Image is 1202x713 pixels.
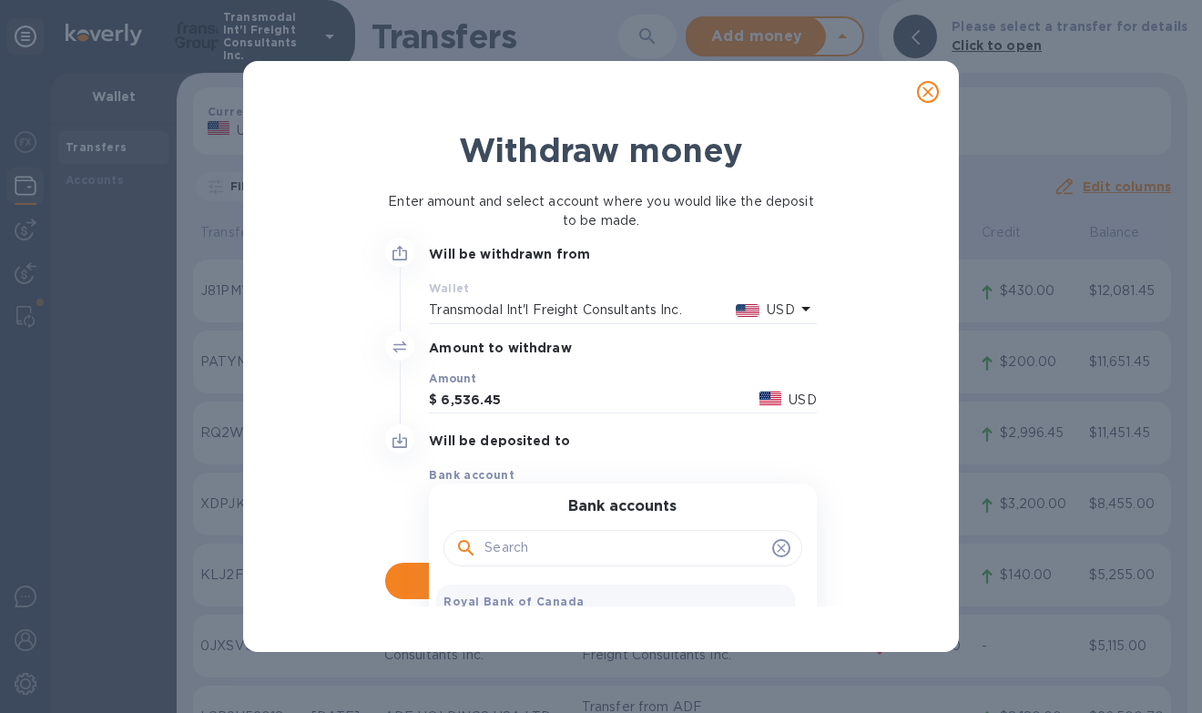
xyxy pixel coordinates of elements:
[429,433,570,448] b: Will be deposited to
[429,488,559,507] p: Select bank account
[400,570,801,592] span: Submit
[385,563,816,599] button: Submit
[906,70,950,114] button: close
[429,247,590,261] b: Will be withdrawn from
[429,387,441,414] div: $
[568,498,677,515] h3: Bank accounts
[429,373,475,384] label: Amount
[459,130,743,170] b: Withdraw money
[429,468,514,482] b: Bank account
[736,304,760,317] img: USD
[385,192,816,230] p: Enter amount and select account where you would like the deposit to be made.
[484,535,764,562] input: Search
[767,300,794,320] p: USD
[443,595,584,608] b: Royal Bank of Canada
[429,281,469,295] b: Wallet
[429,300,735,320] p: Transmodal Int'l Freight Consultants Inc.
[429,341,571,355] b: Amount to withdraw
[789,391,816,410] p: USD
[441,387,752,414] input: $ Enter amount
